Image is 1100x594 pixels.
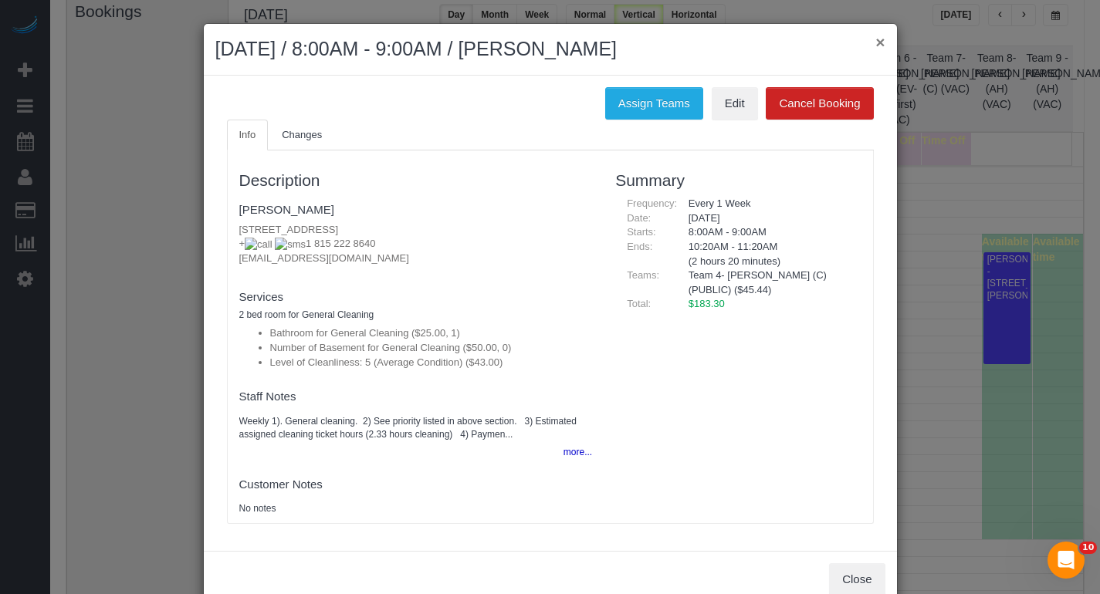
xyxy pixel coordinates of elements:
[239,291,593,304] h4: Services
[875,34,885,50] button: ×
[239,129,256,140] span: Info
[677,225,861,240] div: 8:00AM - 9:00AM
[239,310,593,320] h5: 2 bed room for General Cleaning
[239,415,593,441] pre: Weekly 1). General cleaning. 2) See priority listed in above section. 3) Estimated assigned clean...
[270,356,593,370] li: Level of Cleanliness: 5 (Average Condition) ($43.00)
[712,87,758,120] a: Edit
[239,203,334,216] a: [PERSON_NAME]
[269,120,334,151] a: Changes
[605,87,703,120] button: Assign Teams
[215,35,885,63] h2: [DATE] / 8:00AM - 9:00AM / [PERSON_NAME]
[282,129,322,140] span: Changes
[270,341,593,356] li: Number of Basement for General Cleaning ($50.00, 0)
[689,298,725,309] span: $183.30
[1079,542,1097,554] span: 10
[239,478,593,491] h4: Customer Notes
[677,240,861,268] div: 10:20AM - 11:20AM (2 hours 20 minutes)
[227,120,269,151] a: Info
[627,298,651,309] span: Total:
[239,223,593,266] p: [STREET_ADDRESS] [EMAIL_ADDRESS][DOMAIN_NAME]
[627,226,656,238] span: Starts:
[245,238,272,252] img: call
[689,268,850,297] li: Team 4- [PERSON_NAME] (C)(PUBLIC) ($45.44)
[627,269,659,281] span: Teams:
[239,502,593,515] pre: No notes
[239,171,593,189] h3: Description
[627,212,651,224] span: Date:
[275,238,306,252] img: sms
[627,197,677,209] span: Frequency:
[677,197,861,211] div: Every 1 Week
[239,390,593,403] h4: Staff Notes
[554,441,592,464] button: more...
[677,211,861,226] div: [DATE]
[766,87,873,120] button: Cancel Booking
[239,238,376,249] span: + 1 815 222 8640
[270,326,593,341] li: Bathroom for General Cleaning ($25.00, 1)
[615,171,861,189] h3: Summary
[627,241,652,252] span: Ends:
[1048,542,1085,579] iframe: Intercom live chat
